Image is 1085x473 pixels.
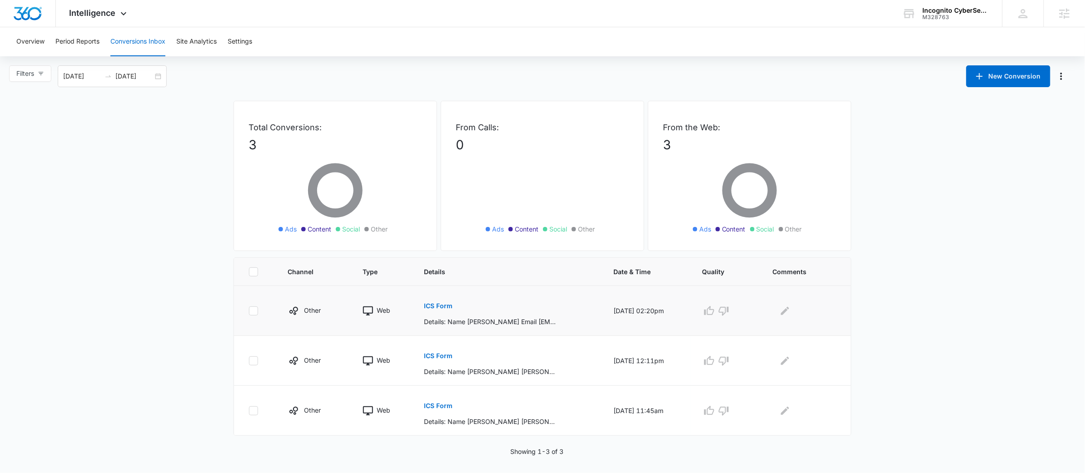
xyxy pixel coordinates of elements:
[105,73,112,80] span: to
[288,267,328,276] span: Channel
[492,224,504,234] span: Ads
[966,65,1050,87] button: New Conversion
[55,27,100,56] button: Period Reports
[304,405,321,415] p: Other
[424,345,453,367] button: ICS Form
[699,224,711,234] span: Ads
[613,267,667,276] span: Date & Time
[176,27,217,56] button: Site Analytics
[424,303,453,309] p: ICS Form
[424,395,453,417] button: ICS Form
[377,405,390,415] p: Web
[578,224,595,234] span: Other
[63,71,101,81] input: Start date
[722,224,746,234] span: Content
[778,304,792,318] button: Edit Comments
[456,135,629,154] p: 0
[515,224,538,234] span: Content
[923,14,989,20] div: account id
[228,27,252,56] button: Settings
[549,224,567,234] span: Social
[105,73,112,80] span: swap-right
[772,267,823,276] span: Comments
[304,355,321,365] p: Other
[377,305,390,315] p: Web
[424,317,556,326] p: Details: Name [PERSON_NAME] Email [EMAIL_ADDRESS][DOMAIN_NAME] Business Name [DOMAIN_NAME] Phone ...
[511,447,564,456] p: Showing 1-3 of 3
[1054,69,1069,84] button: Manage Numbers
[424,403,453,409] p: ICS Form
[249,135,422,154] p: 3
[9,65,51,82] button: Filters
[363,267,389,276] span: Type
[424,367,556,376] p: Details: Name [PERSON_NAME] [PERSON_NAME][EMAIL_ADDRESS][DOMAIN_NAME] Business Name Trusted Suppo...
[377,355,390,365] p: Web
[602,336,691,386] td: [DATE] 12:11pm
[308,224,331,234] span: Content
[663,135,836,154] p: 3
[424,295,453,317] button: ICS Form
[456,121,629,133] p: From Calls:
[757,224,774,234] span: Social
[602,286,691,336] td: [DATE] 02:20pm
[663,121,836,133] p: From the Web:
[424,353,453,359] p: ICS Form
[285,224,297,234] span: Ads
[371,224,388,234] span: Other
[702,267,737,276] span: Quality
[424,267,578,276] span: Details
[249,121,422,133] p: Total Conversions:
[304,305,321,315] p: Other
[602,386,691,436] td: [DATE] 11:45am
[16,69,34,79] span: Filters
[70,8,116,18] span: Intelligence
[16,27,45,56] button: Overview
[778,404,792,418] button: Edit Comments
[342,224,360,234] span: Social
[115,71,153,81] input: End date
[785,224,802,234] span: Other
[778,354,792,368] button: Edit Comments
[110,27,165,56] button: Conversions Inbox
[424,417,556,426] p: Details: Name [PERSON_NAME] [PERSON_NAME][EMAIL_ADDRESS][DOMAIN_NAME] Business Name Pools by Desi...
[923,7,989,14] div: account name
